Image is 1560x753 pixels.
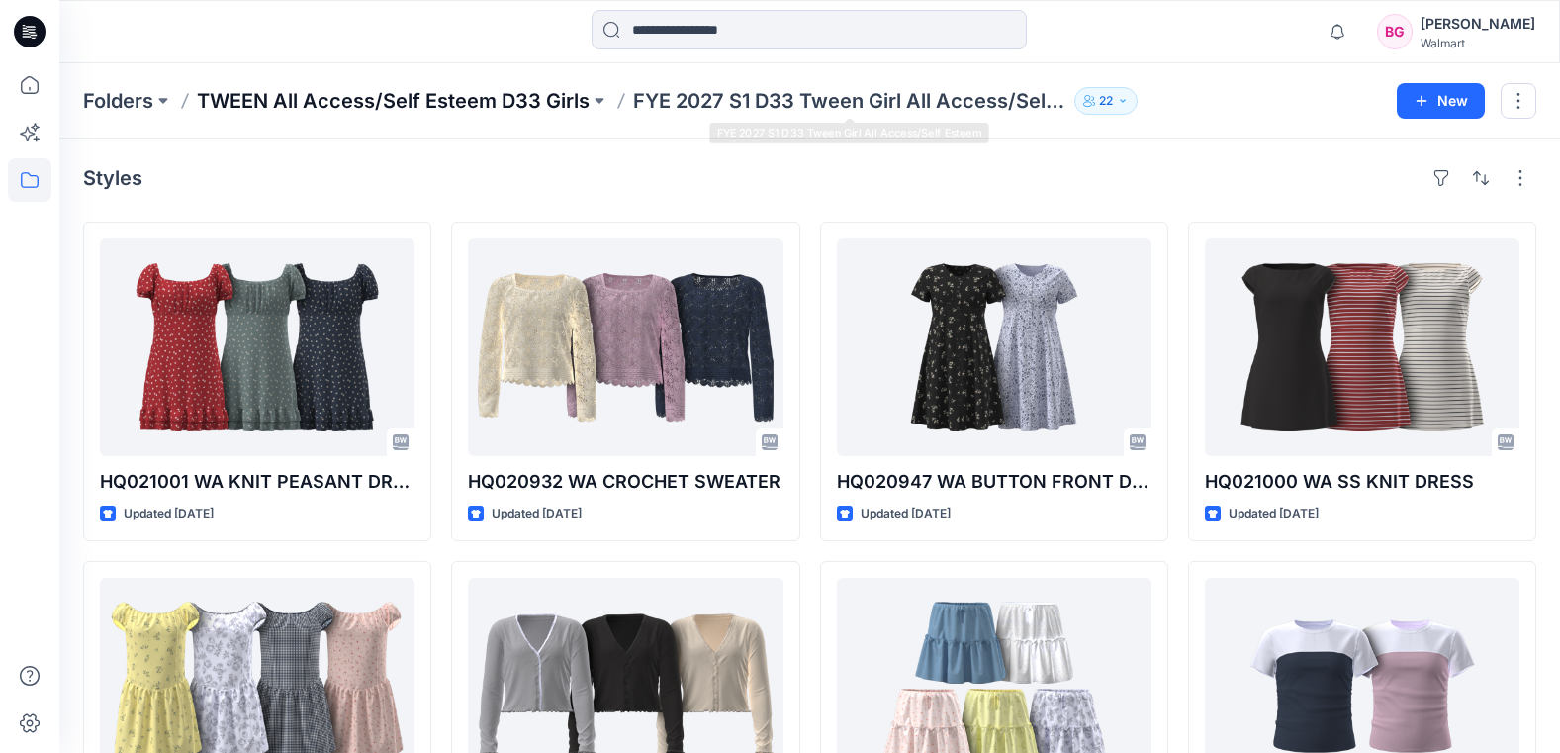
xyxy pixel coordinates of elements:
[1377,14,1413,49] div: BG
[633,87,1066,115] p: FYE 2027 S1 D33 Tween Girl All Access/Self Esteem
[124,504,214,524] p: Updated [DATE]
[1205,238,1519,456] a: HQ021000 WA SS KNIT DRESS
[83,87,153,115] a: Folders
[197,87,590,115] a: TWEEN All Access/Self Esteem D33 Girls
[468,238,782,456] a: HQ020932 WA CROCHET SWEATER
[861,504,951,524] p: Updated [DATE]
[1205,468,1519,496] p: HQ021000 WA SS KNIT DRESS
[837,468,1151,496] p: HQ020947 WA BUTTON FRONT DRESS
[100,468,414,496] p: HQ021001 WA KNIT PEASANT DRESS
[468,468,782,496] p: HQ020932 WA CROCHET SWEATER
[1397,83,1485,119] button: New
[1229,504,1319,524] p: Updated [DATE]
[1074,87,1138,115] button: 22
[83,166,142,190] h4: Styles
[1099,90,1113,112] p: 22
[100,238,414,456] a: HQ021001 WA KNIT PEASANT DRESS
[1421,12,1535,36] div: [PERSON_NAME]
[1421,36,1535,50] div: Walmart
[492,504,582,524] p: Updated [DATE]
[837,238,1151,456] a: HQ020947 WA BUTTON FRONT DRESS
